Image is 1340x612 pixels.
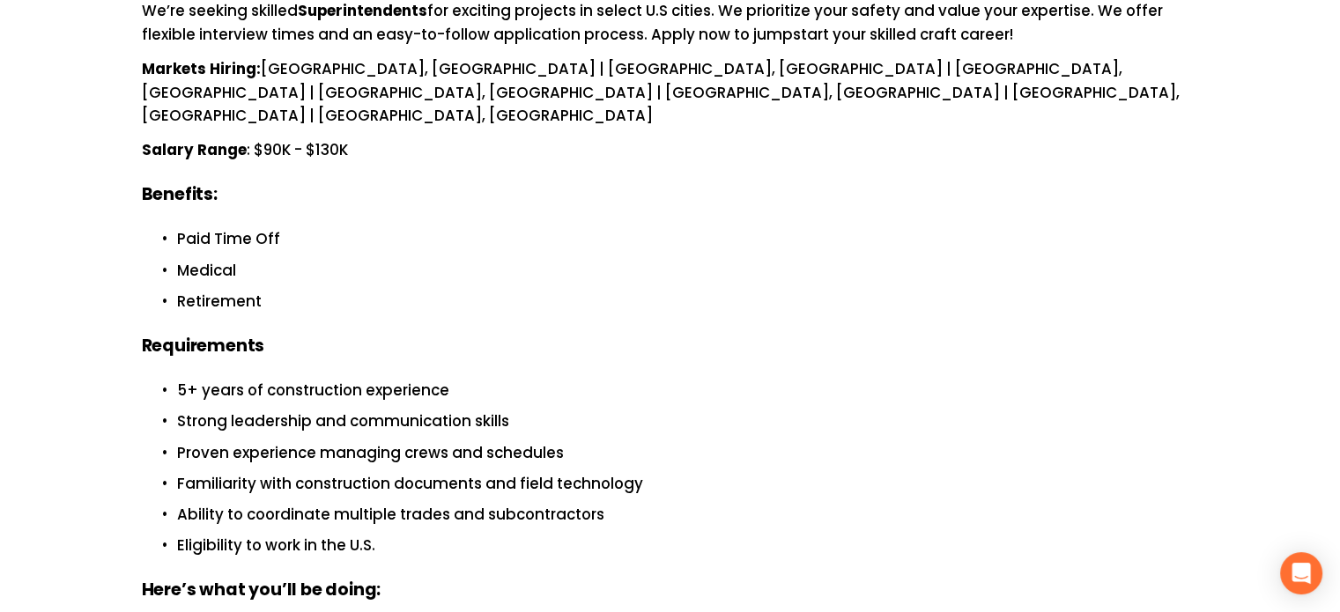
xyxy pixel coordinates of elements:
p: Medical [177,259,1199,283]
p: Ability to coordinate multiple trades and subcontractors [177,503,1199,527]
p: Strong leadership and communication skills [177,409,1199,433]
p: Eligibility to work in the U.S. [177,534,1199,557]
p: Familiarity with construction documents and field technology [177,472,1199,496]
p: Retirement [177,290,1199,313]
strong: Markets Hiring: [142,58,261,79]
strong: Salary Range [142,139,247,160]
div: Open Intercom Messenger [1280,552,1322,594]
p: : $90K - $130K [142,138,1199,162]
p: [GEOGRAPHIC_DATA], [GEOGRAPHIC_DATA] | [GEOGRAPHIC_DATA], [GEOGRAPHIC_DATA] | [GEOGRAPHIC_DATA], ... [142,57,1199,129]
strong: Requirements [142,334,265,358]
p: 5+ years of construction experience [177,379,1199,402]
p: Proven experience managing crews and schedules [177,441,1199,465]
strong: Here’s what you’ll be doing: [142,578,381,601]
strong: Benefits: [142,182,218,206]
p: Paid Time Off [177,227,1199,251]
